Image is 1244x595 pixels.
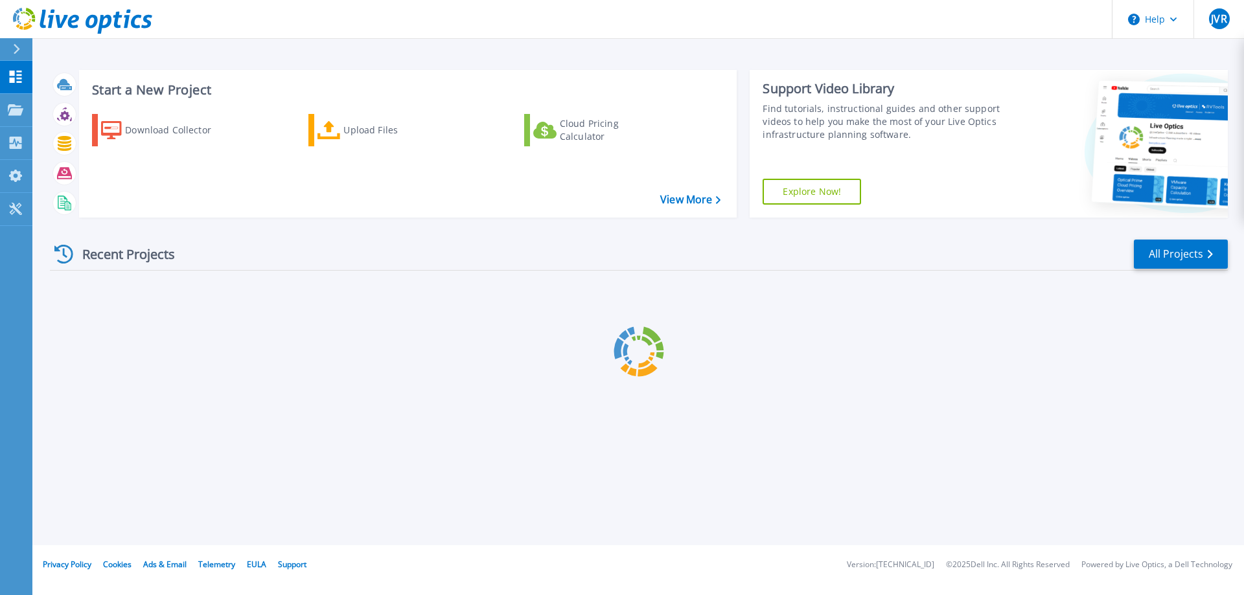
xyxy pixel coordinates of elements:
a: EULA [247,559,266,570]
a: Explore Now! [763,179,861,205]
a: Download Collector [92,114,236,146]
div: Support Video Library [763,80,1006,97]
div: Cloud Pricing Calculator [560,117,663,143]
a: Ads & Email [143,559,187,570]
div: Find tutorials, instructional guides and other support videos to help you make the most of your L... [763,102,1006,141]
div: Upload Files [343,117,447,143]
a: Cloud Pricing Calculator [524,114,669,146]
a: Cookies [103,559,132,570]
a: View More [660,194,720,206]
li: Version: [TECHNICAL_ID] [847,561,934,569]
a: Upload Files [308,114,453,146]
div: Recent Projects [50,238,192,270]
div: Download Collector [125,117,229,143]
span: JVR [1211,14,1227,24]
li: Powered by Live Optics, a Dell Technology [1081,561,1232,569]
h3: Start a New Project [92,83,720,97]
a: Telemetry [198,559,235,570]
a: Support [278,559,306,570]
a: All Projects [1134,240,1228,269]
a: Privacy Policy [43,559,91,570]
li: © 2025 Dell Inc. All Rights Reserved [946,561,1070,569]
